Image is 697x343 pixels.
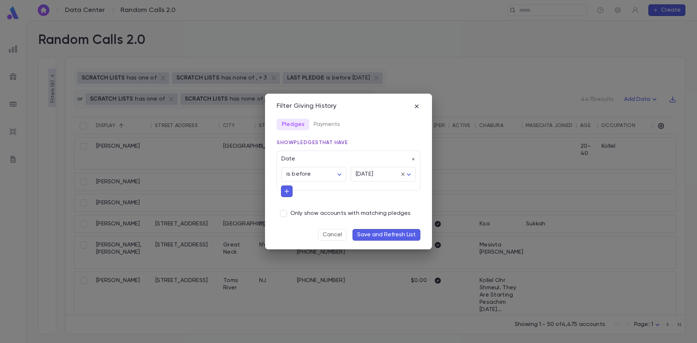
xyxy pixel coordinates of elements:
[277,151,416,163] div: Date
[277,119,309,130] button: Pledges
[351,167,416,181] div: [DATE]
[352,229,420,241] button: Save and Refresh List
[356,171,373,177] span: [DATE]
[281,167,346,181] div: is before
[309,119,345,130] button: Payments
[277,102,337,110] div: Filter Giving History
[277,140,348,145] span: Show pledges that have
[318,229,347,241] button: Cancel
[286,171,311,177] span: is before
[290,210,411,217] span: Only show accounts with matching pledges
